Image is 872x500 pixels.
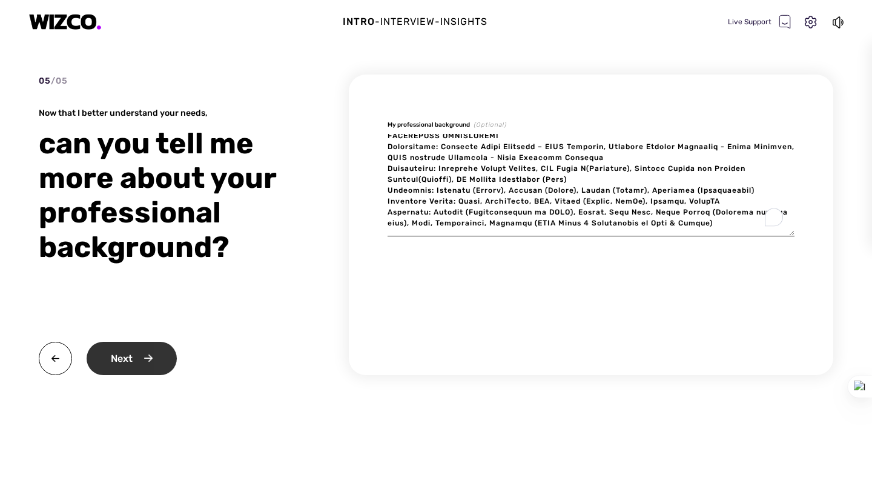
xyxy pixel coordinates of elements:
[51,76,68,86] span: / 05
[39,75,68,87] div: 05
[380,15,435,29] div: Interview
[388,118,794,132] div: My professional background
[474,121,506,128] span: (Optional)
[87,342,177,375] div: Next
[39,342,72,375] img: back
[39,107,293,119] div: Now that I better understand your needs,
[728,15,791,29] div: Live Support
[39,126,293,264] div: can you tell me more about your professional background?
[375,15,380,29] div: -
[388,134,794,236] textarea: To enrich screen reader interactions, please activate Accessibility in Grammarly extension settings
[29,14,102,30] img: logo
[435,15,440,29] div: -
[343,15,375,29] div: Intro
[440,15,487,29] div: Insights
